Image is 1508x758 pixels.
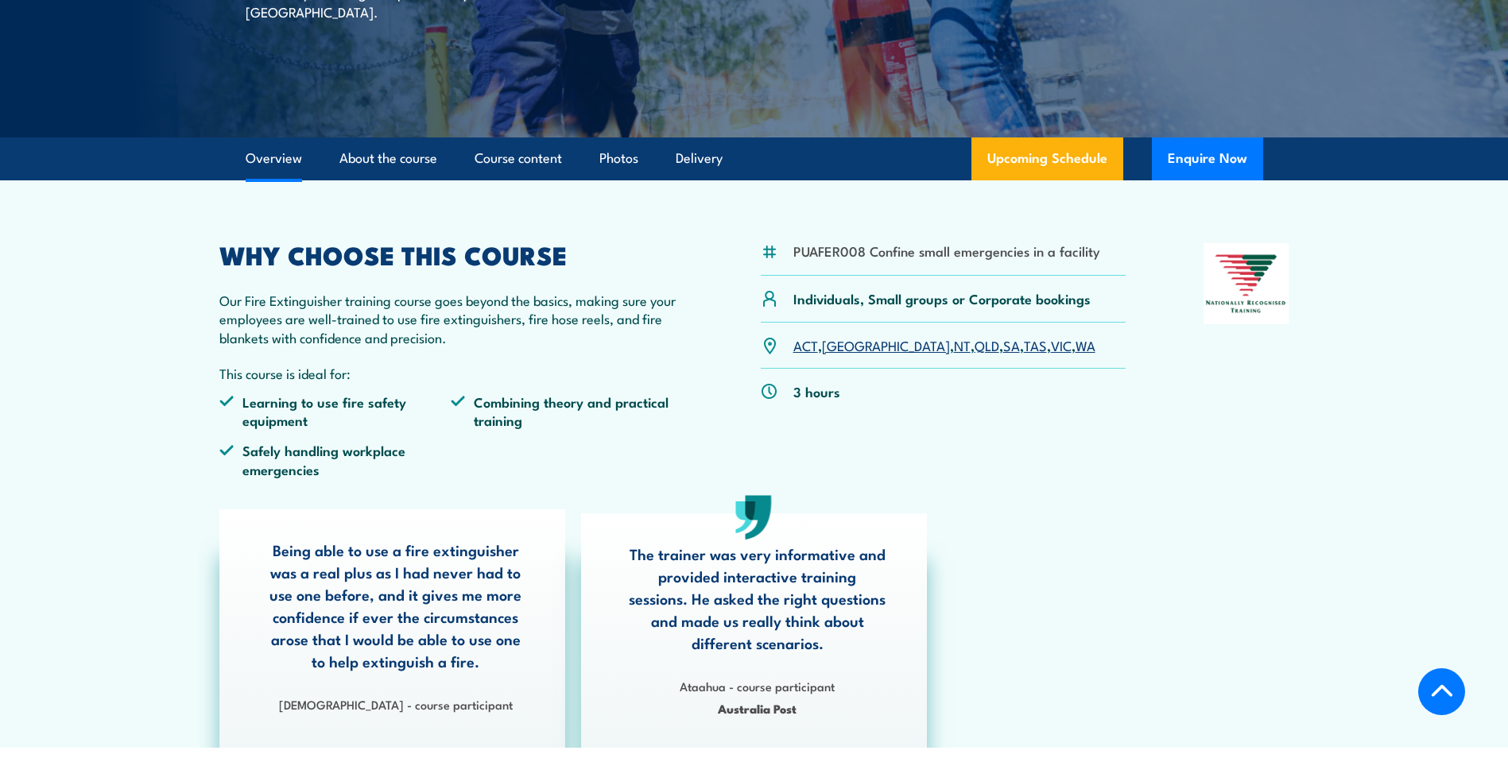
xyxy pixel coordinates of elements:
a: About the course [339,137,437,180]
li: Safely handling workplace emergencies [219,441,452,478]
a: Course content [475,137,562,180]
a: WA [1076,335,1095,354]
a: TAS [1024,335,1047,354]
img: Nationally Recognised Training logo. [1204,243,1289,324]
a: QLD [975,335,999,354]
p: , , , , , , , [793,336,1095,354]
li: PUAFER008 Confine small emergencies in a facility [793,242,1100,260]
p: The trainer was very informative and provided interactive training sessions. He asked the right q... [628,543,887,654]
a: SA [1003,335,1020,354]
strong: Ataahua - course participant [680,677,835,694]
a: VIC [1051,335,1072,354]
a: NT [954,335,971,354]
a: Upcoming Schedule [971,137,1123,180]
button: Enquire Now [1152,137,1263,180]
span: Australia Post [628,699,887,717]
p: Our Fire Extinguisher training course goes beyond the basics, making sure your employees are well... [219,291,684,346]
a: [GEOGRAPHIC_DATA] [822,335,950,354]
strong: [DEMOGRAPHIC_DATA] - course participant [279,695,513,713]
a: Photos [599,137,638,180]
h2: WHY CHOOSE THIS COURSE [219,243,684,265]
p: Individuals, Small groups or Corporate bookings [793,289,1091,307]
a: Delivery [676,137,723,180]
a: ACT [793,335,818,354]
li: Combining theory and practical training [451,393,683,430]
li: Learning to use fire safety equipment [219,393,452,430]
p: 3 hours [793,382,840,400]
a: Overview [246,137,302,180]
p: This course is ideal for: [219,364,684,382]
p: Being able to use a fire extinguisher was a real plus as I had never had to use one before, and i... [266,539,525,672]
